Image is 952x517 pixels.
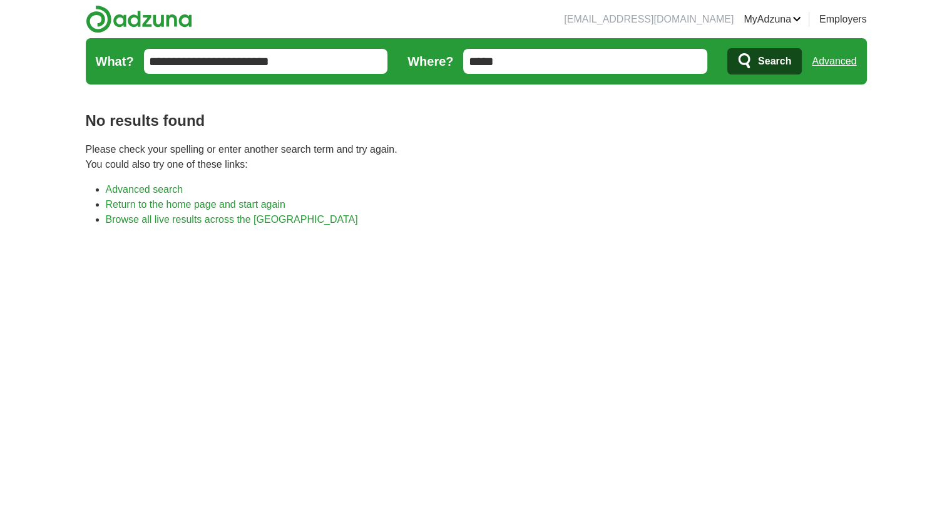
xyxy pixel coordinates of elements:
a: MyAdzuna [744,12,801,27]
a: Return to the home page and start again [106,199,285,210]
a: Advanced search [106,184,183,195]
li: [EMAIL_ADDRESS][DOMAIN_NAME] [564,12,734,27]
label: Where? [407,52,453,71]
img: Adzuna logo [86,5,192,33]
a: Advanced [812,49,856,74]
a: Employers [819,12,867,27]
label: What? [96,52,134,71]
button: Search [727,48,802,74]
span: Search [758,49,791,74]
a: Browse all live results across the [GEOGRAPHIC_DATA] [106,214,358,225]
p: Please check your spelling or enter another search term and try again. You could also try one of ... [86,142,867,172]
h1: No results found [86,110,867,132]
